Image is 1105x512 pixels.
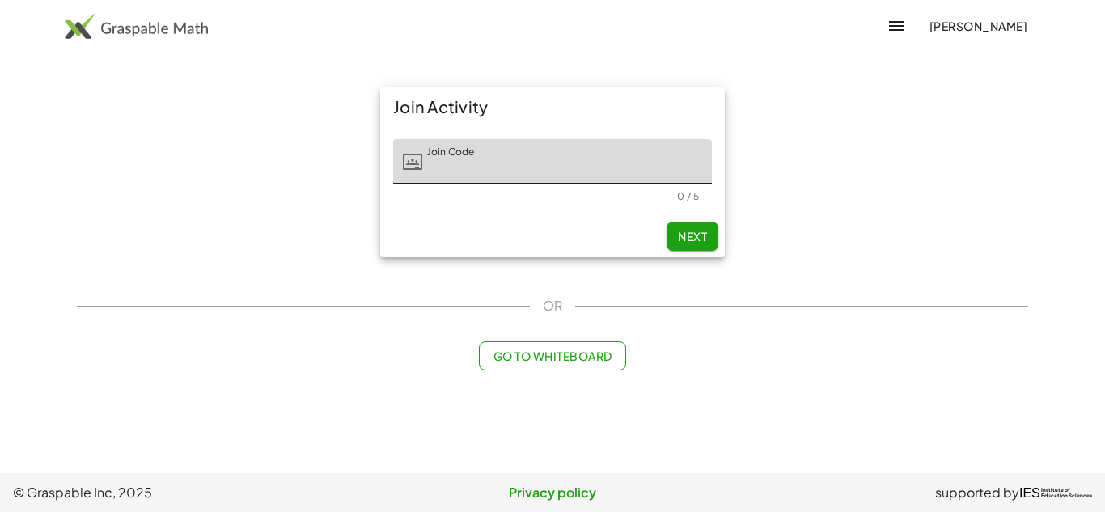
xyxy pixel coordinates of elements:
[380,87,725,126] div: Join Activity
[543,296,562,315] span: OR
[479,341,625,370] button: Go to Whiteboard
[929,19,1027,33] span: [PERSON_NAME]
[1019,483,1092,502] a: IESInstitute ofEducation Sciences
[1019,485,1040,501] span: IES
[935,483,1019,502] span: supported by
[373,483,733,502] a: Privacy policy
[916,11,1040,40] button: [PERSON_NAME]
[13,483,373,502] span: © Graspable Inc, 2025
[667,222,718,251] button: Next
[677,190,699,202] div: 0 / 5
[1041,488,1092,499] span: Institute of Education Sciences
[493,349,612,363] span: Go to Whiteboard
[678,229,707,243] span: Next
